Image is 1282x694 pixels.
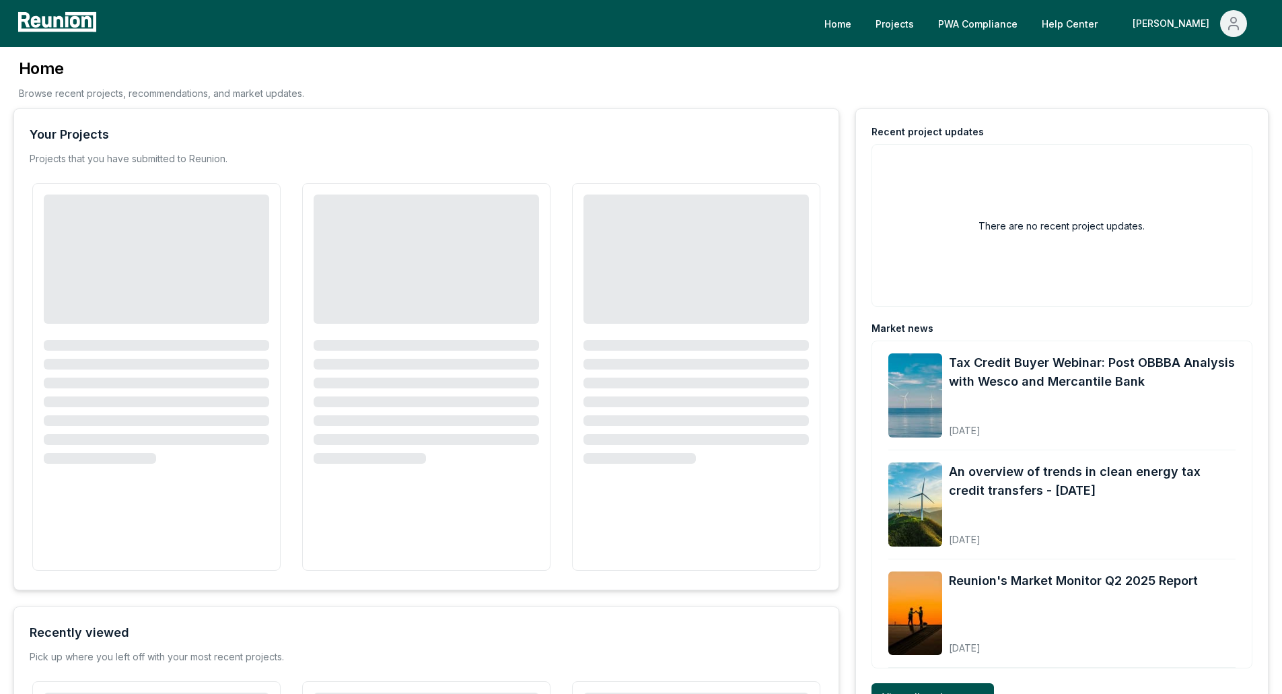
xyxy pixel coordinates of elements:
[30,152,227,166] p: Projects that you have submitted to Reunion.
[927,10,1028,37] a: PWA Compliance
[949,571,1198,590] a: Reunion's Market Monitor Q2 2025 Report
[949,523,1236,547] div: [DATE]
[1133,10,1215,37] div: [PERSON_NAME]
[949,353,1236,391] a: Tax Credit Buyer Webinar: Post OBBBA Analysis with Wesco and Mercantile Bank
[871,125,984,139] div: Recent project updates
[978,219,1145,233] h2: There are no recent project updates.
[949,631,1198,655] div: [DATE]
[30,650,284,664] div: Pick up where you left off with your most recent projects.
[888,571,942,656] img: Reunion's Market Monitor Q2 2025 Report
[949,462,1236,500] a: An overview of trends in clean energy tax credit transfers - [DATE]
[1122,10,1258,37] button: [PERSON_NAME]
[814,10,862,37] a: Home
[888,462,942,547] img: An overview of trends in clean energy tax credit transfers - August 2025
[949,414,1236,438] div: [DATE]
[30,623,129,642] div: Recently viewed
[19,58,304,79] h3: Home
[888,353,942,438] img: Tax Credit Buyer Webinar: Post OBBBA Analysis with Wesco and Mercantile Bank
[814,10,1269,37] nav: Main
[865,10,925,37] a: Projects
[19,86,304,100] p: Browse recent projects, recommendations, and market updates.
[871,322,933,335] div: Market news
[30,125,109,144] div: Your Projects
[1031,10,1108,37] a: Help Center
